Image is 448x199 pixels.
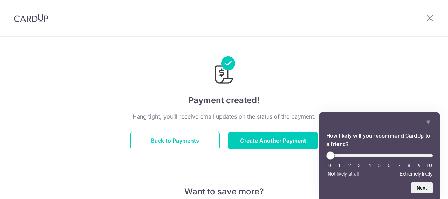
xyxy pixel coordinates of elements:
[130,112,318,121] p: Hang tight, you’ll receive email updates on the status of the payment.
[336,163,343,168] li: 1
[386,163,393,168] li: 6
[213,56,235,86] img: Payments
[326,151,433,177] div: How likely will you recommend CardUp to a friend? Select an option from 0 to 10, with 0 being Not...
[366,163,373,168] li: 4
[411,182,433,193] button: Next question
[130,94,318,107] h4: Payment created!
[400,171,433,177] span: Extremely likely
[346,163,353,168] li: 2
[416,163,423,168] li: 9
[328,171,359,177] span: Not likely at all
[376,163,383,168] li: 5
[130,186,318,197] p: Want to save more?
[406,163,413,168] li: 8
[326,118,433,193] div: How likely will you recommend CardUp to a friend? Select an option from 0 to 10, with 0 being Not...
[326,163,333,168] li: 0
[424,118,433,126] button: Hide survey
[326,132,433,149] h2: How likely will you recommend CardUp to a friend? Select an option from 0 to 10, with 0 being Not...
[130,132,220,149] button: Back to Payments
[228,132,318,149] button: Create Another Payment
[14,14,48,22] img: CardUp
[356,163,363,168] li: 3
[426,163,433,168] li: 10
[396,163,403,168] li: 7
